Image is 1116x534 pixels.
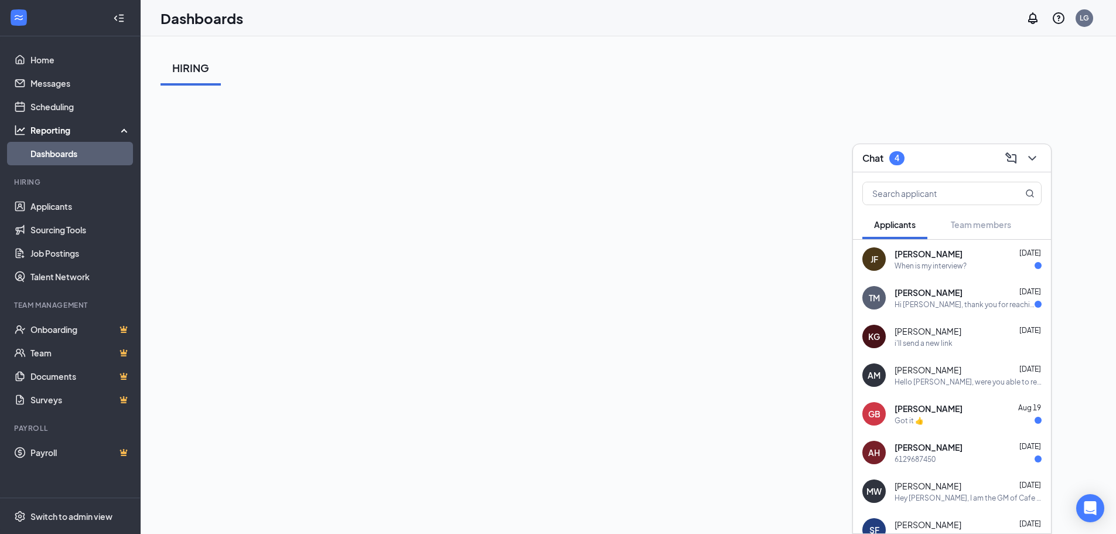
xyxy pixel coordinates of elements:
[895,493,1042,503] div: Hey [PERSON_NAME], I am the GM of Cafe Yoto. I spoke with [PERSON_NAME] and she said the stage [D...
[30,95,131,118] a: Scheduling
[113,12,125,24] svg: Collapse
[951,219,1011,230] span: Team members
[30,265,131,288] a: Talent Network
[895,519,961,530] span: [PERSON_NAME]
[1052,11,1066,25] svg: QuestionInfo
[1080,13,1089,23] div: LG
[30,142,131,165] a: Dashboards
[1019,287,1041,296] span: [DATE]
[869,292,880,304] div: TM
[1002,149,1021,168] button: ComposeMessage
[874,219,916,230] span: Applicants
[30,72,131,95] a: Messages
[866,485,882,497] div: MW
[14,423,128,433] div: Payroll
[1026,11,1040,25] svg: Notifications
[172,60,209,75] div: HIRING
[863,182,1002,205] input: Search applicant
[14,511,26,522] svg: Settings
[1076,494,1104,522] div: Open Intercom Messenger
[30,195,131,218] a: Applicants
[871,253,878,265] div: JF
[1019,481,1041,489] span: [DATE]
[895,248,963,260] span: [PERSON_NAME]
[30,218,131,242] a: Sourcing Tools
[895,403,963,414] span: [PERSON_NAME]
[14,124,26,136] svg: Analysis
[1019,442,1041,451] span: [DATE]
[30,441,131,464] a: PayrollCrown
[1019,249,1041,257] span: [DATE]
[868,331,880,342] div: KG
[30,341,131,365] a: TeamCrown
[895,480,961,492] span: [PERSON_NAME]
[868,369,880,381] div: AM
[30,242,131,265] a: Job Postings
[30,511,112,522] div: Switch to admin view
[1019,326,1041,335] span: [DATE]
[1025,151,1039,165] svg: ChevronDown
[1019,519,1041,528] span: [DATE]
[1023,149,1042,168] button: ChevronDown
[1019,365,1041,373] span: [DATE]
[1004,151,1018,165] svg: ComposeMessage
[30,365,131,388] a: DocumentsCrown
[895,364,961,376] span: [PERSON_NAME]
[1018,403,1041,412] span: Aug 19
[895,377,1042,387] div: Hello [PERSON_NAME], were you able to receive the zoom link?
[895,153,899,163] div: 4
[1025,189,1035,198] svg: MagnifyingGlass
[868,447,880,458] div: AH
[14,177,128,187] div: Hiring
[895,287,963,298] span: [PERSON_NAME]
[161,8,243,28] h1: Dashboards
[30,388,131,411] a: SurveysCrown
[13,12,25,23] svg: WorkstreamLogo
[895,325,961,337] span: [PERSON_NAME]
[895,441,963,453] span: [PERSON_NAME]
[14,300,128,310] div: Team Management
[868,408,880,420] div: GB
[895,454,936,464] div: 6129687450
[30,48,131,72] a: Home
[30,318,131,341] a: OnboardingCrown
[895,416,924,426] div: Got it 👍
[895,300,1035,309] div: Hi [PERSON_NAME], thank you for reaching out! Id love to schedule a interview/stage. Im free most...
[862,152,883,165] h3: Chat
[30,124,131,136] div: Reporting
[895,338,953,348] div: i'll send a new link
[895,261,967,271] div: When is my interview?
